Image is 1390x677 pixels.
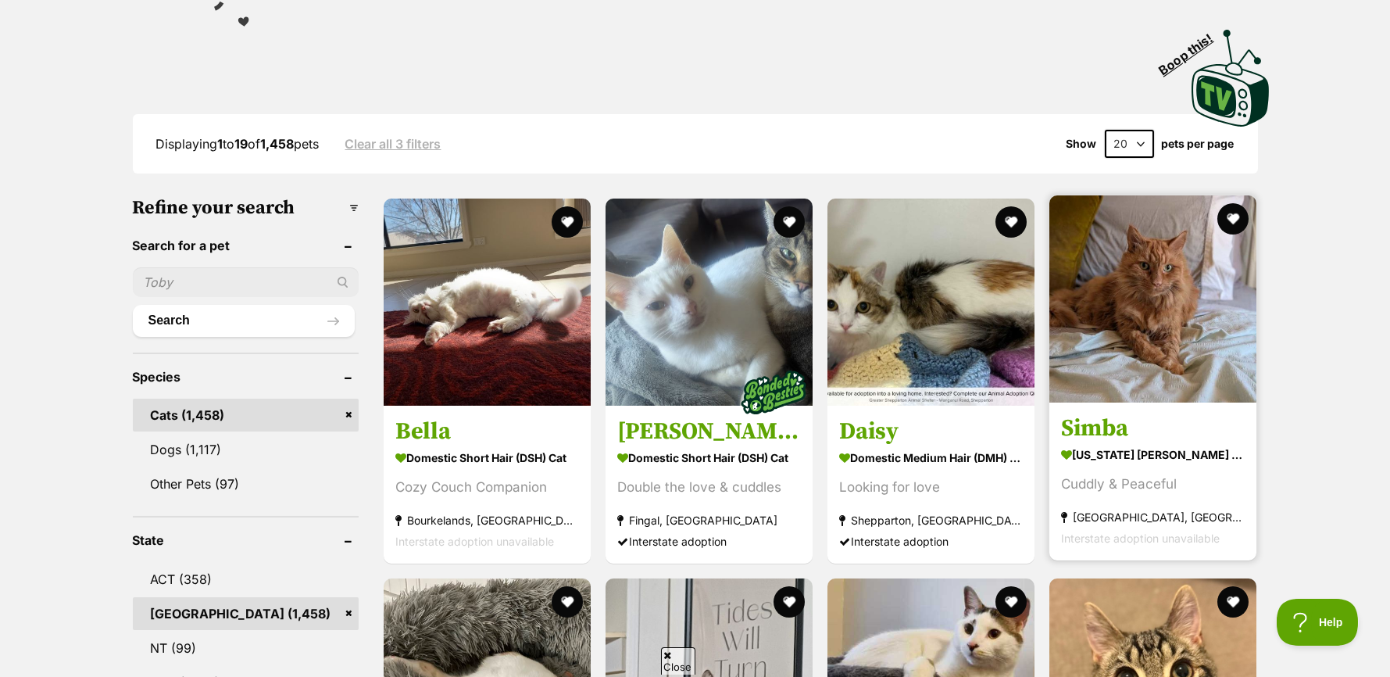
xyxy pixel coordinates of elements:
[995,206,1027,238] button: favourite
[734,353,813,432] img: bonded besties
[827,199,1034,406] img: Daisy - Domestic Medium Hair (DMH) Cat
[1156,21,1227,77] span: Boop this!
[395,510,579,531] strong: Bourkelands, [GEOGRAPHIC_DATA]
[827,405,1034,564] a: Daisy Domestic Medium Hair (DMH) Cat Looking for love Shepparton, [GEOGRAPHIC_DATA] Interstate ad...
[133,632,359,664] a: NT (99)
[133,467,359,500] a: Other Pets (97)
[774,586,805,618] button: favourite
[133,267,359,297] input: Toby
[133,238,359,253] header: Search for a pet
[384,405,591,564] a: Bella Domestic Short Hair (DSH) Cat Cozy Couch Companion Bourkelands, [GEOGRAPHIC_DATA] Interstat...
[839,417,1023,446] h3: Daisy
[1061,443,1245,466] strong: [US_STATE] [PERSON_NAME] Cat
[617,477,801,498] div: Double the love & cuddles
[839,531,1023,552] div: Interstate adoption
[617,446,801,469] strong: Domestic Short Hair (DSH) Cat
[1061,414,1245,443] h3: Simba
[133,370,359,384] header: Species
[617,531,801,552] div: Interstate adoption
[617,417,801,446] h3: [PERSON_NAME] & [PERSON_NAME]
[552,206,583,238] button: favourite
[1061,532,1220,545] span: Interstate adoption unavailable
[133,399,359,432] a: Cats (1,458)
[133,197,359,219] h3: Refine your search
[617,510,801,531] strong: Fingal, [GEOGRAPHIC_DATA]
[1162,138,1235,150] label: pets per page
[133,533,359,547] header: State
[133,597,359,630] a: [GEOGRAPHIC_DATA] (1,458)
[606,405,813,564] a: [PERSON_NAME] & [PERSON_NAME] Domestic Short Hair (DSH) Cat Double the love & cuddles Fingal, [GE...
[395,417,579,446] h3: Bella
[1277,599,1359,646] iframe: Help Scout Beacon - Open
[395,477,579,498] div: Cozy Couch Companion
[1049,402,1256,561] a: Simba [US_STATE] [PERSON_NAME] Cat Cuddly & Peaceful [GEOGRAPHIC_DATA], [GEOGRAPHIC_DATA] Interst...
[1049,195,1256,403] img: Simba - Maine Coon Cat
[1067,138,1097,150] span: Show
[839,446,1023,469] strong: Domestic Medium Hair (DMH) Cat
[839,477,1023,498] div: Looking for love
[995,586,1027,618] button: favourite
[235,136,248,152] strong: 19
[1061,507,1245,528] strong: [GEOGRAPHIC_DATA], [GEOGRAPHIC_DATA]
[1192,30,1270,127] img: PetRescue TV logo
[133,305,355,336] button: Search
[774,206,805,238] button: favourite
[552,586,583,618] button: favourite
[156,136,320,152] span: Displaying to of pets
[218,136,223,152] strong: 1
[1061,474,1245,495] div: Cuddly & Peaceful
[1192,16,1270,130] a: Boop this!
[395,535,554,548] span: Interstate adoption unavailable
[133,433,359,466] a: Dogs (1,117)
[839,510,1023,531] strong: Shepparton, [GEOGRAPHIC_DATA]
[384,199,591,406] img: Bella - Domestic Short Hair (DSH) Cat
[606,199,813,406] img: Finn & Rudy - Domestic Short Hair (DSH) Cat
[395,446,579,469] strong: Domestic Short Hair (DSH) Cat
[1217,203,1249,235] button: favourite
[261,136,295,152] strong: 1,458
[661,647,695,675] span: Close
[133,563,359,596] a: ACT (358)
[345,137,441,151] a: Clear all 3 filters
[1217,586,1249,618] button: favourite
